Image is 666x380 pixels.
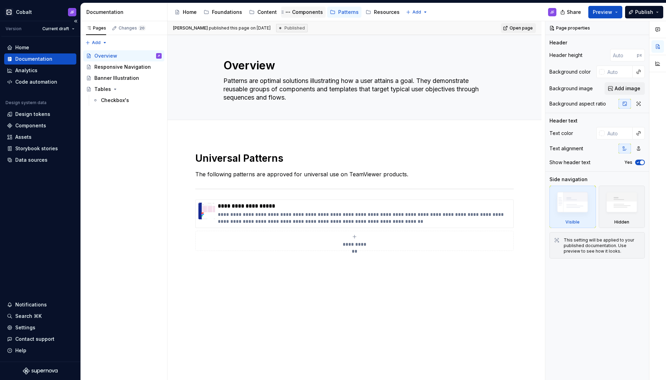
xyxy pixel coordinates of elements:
button: Notifications [4,299,76,310]
button: Contact support [4,333,76,345]
button: Share [557,6,586,18]
a: Content [246,7,280,18]
p: The following patterns are approved for universal use on TeamViewer products. [195,170,514,178]
a: Tables [83,84,164,95]
div: Help [15,347,26,354]
div: Version [6,26,22,32]
div: Home [15,44,29,51]
a: Assets [4,132,76,143]
button: Collapse sidebar [71,16,80,26]
div: Resources [374,9,400,16]
div: Header [549,39,567,46]
div: Content [257,9,277,16]
span: Preview [593,9,612,16]
a: Resources [363,7,402,18]
span: Add [412,9,421,15]
a: Banner Illustration [83,73,164,84]
div: Search ⌘K [15,313,42,320]
div: Background image [549,85,593,92]
div: Header text [549,117,578,124]
div: Page tree [172,5,402,19]
a: Home [172,7,199,18]
a: Open page [501,23,536,33]
a: Foundations [201,7,245,18]
div: Storybook stories [15,145,58,152]
img: e3886e02-c8c5-455d-9336-29756fd03ba2.png [5,8,13,16]
div: Text alignment [549,145,583,152]
div: Visible [565,219,580,225]
button: Publish [625,6,663,18]
div: Settings [15,324,35,331]
span: Publish [635,9,653,16]
textarea: Overview [222,57,484,74]
div: Overview [94,52,117,59]
img: 439ee320-fe67-4452-9aff-ae6682450bba.png [198,203,215,219]
a: Components [281,7,326,18]
a: Components [4,120,76,131]
div: Changes [119,25,146,31]
div: JF [70,9,74,15]
div: Code automation [15,78,57,85]
span: [PERSON_NAME] [173,25,208,31]
div: Hidden [599,186,645,228]
button: Add image [605,82,645,95]
div: Visible [549,186,596,228]
div: Analytics [15,67,37,74]
div: Components [15,122,46,129]
div: JF [550,9,554,15]
div: Patterns [338,9,359,16]
div: Home [183,9,197,16]
div: Side navigation [549,176,588,183]
a: OverviewJF [83,50,164,61]
a: Checkbox's [90,95,164,106]
div: Notifications [15,301,47,308]
a: Storybook stories [4,143,76,154]
div: Assets [15,134,32,141]
div: This setting will be applied to your published documentation. Use preview to see how it looks. [564,237,640,254]
a: Design tokens [4,109,76,120]
div: Page tree [83,50,164,106]
label: Yes [624,160,632,165]
div: Header height [549,52,582,59]
button: Help [4,345,76,356]
a: Settings [4,322,76,333]
textarea: Patterns are optimal solutions illustrating how a user attains a goal. They demonstrate reusable ... [222,75,484,103]
div: Documentation [86,9,164,16]
div: Design system data [6,100,46,105]
div: Cobalt [16,9,32,16]
a: Patterns [327,7,361,18]
div: Hidden [614,219,629,225]
p: px [637,52,642,58]
div: Design tokens [15,111,50,118]
div: Show header text [549,159,590,166]
a: Home [4,42,76,53]
div: Foundations [212,9,242,16]
button: Current draft [39,24,78,34]
span: Open page [510,25,533,31]
svg: Supernova Logo [23,368,58,374]
div: Documentation [15,56,52,62]
div: Contact support [15,336,54,343]
button: Search ⌘K [4,311,76,322]
div: Text color [549,130,573,137]
span: Current draft [42,26,69,32]
div: Pages [86,25,106,31]
h1: Universal Patterns [195,152,514,164]
button: CobaltJF [1,5,79,19]
span: Add [92,40,101,45]
a: Analytics [4,65,76,76]
div: Tables [94,86,111,93]
button: Add [404,7,430,17]
a: Documentation [4,53,76,65]
div: JF [157,52,160,59]
button: Add [83,38,109,48]
span: Add image [615,85,640,92]
button: Preview [588,6,622,18]
span: 20 [138,25,146,31]
div: Data sources [15,157,48,163]
input: Auto [610,49,637,61]
div: Background aspect ratio [549,100,606,107]
span: Share [567,9,581,16]
input: Auto [605,127,633,140]
div: Checkbox's [101,97,129,104]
